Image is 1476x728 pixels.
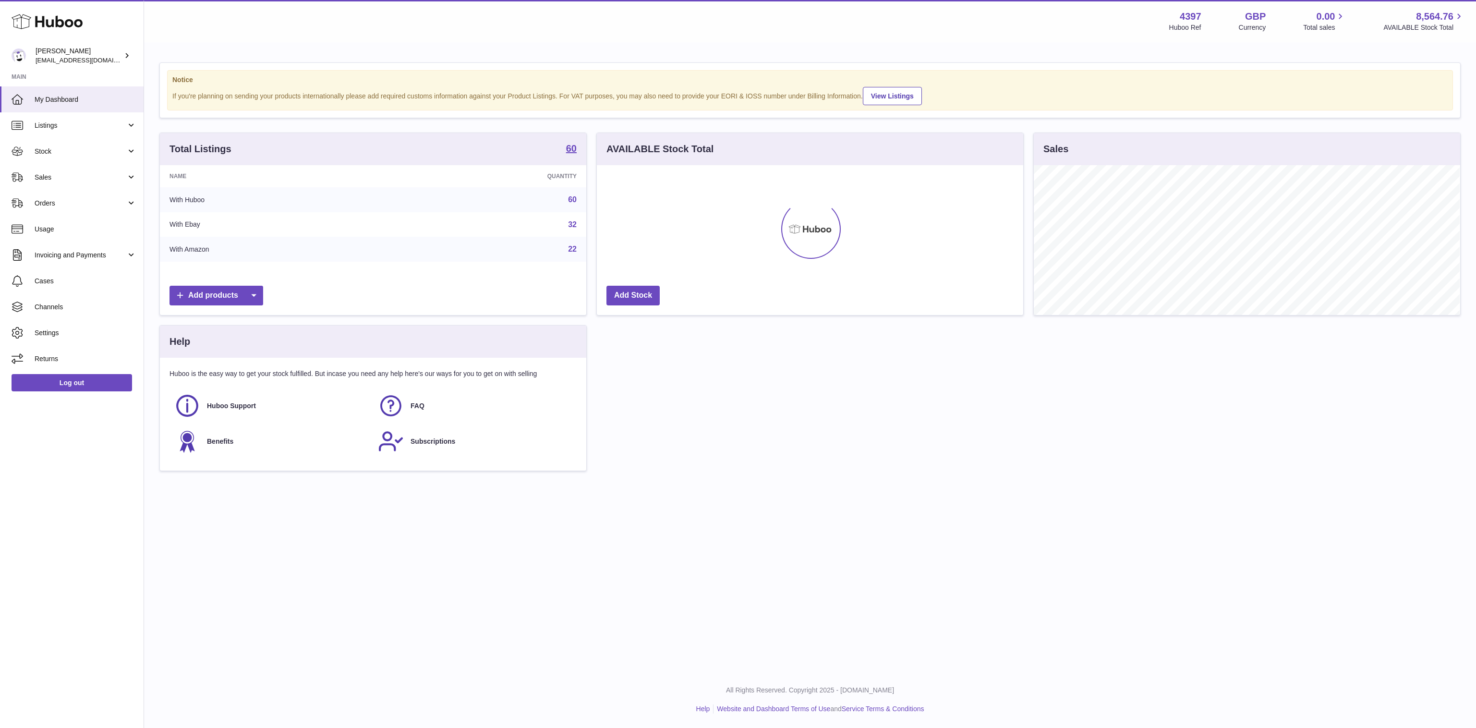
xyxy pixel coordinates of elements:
[35,147,126,156] span: Stock
[174,428,368,454] a: Benefits
[172,85,1448,105] div: If you're planning on sending your products internationally please add required customs informati...
[35,95,136,104] span: My Dashboard
[207,437,233,446] span: Benefits
[1169,23,1201,32] div: Huboo Ref
[160,165,393,187] th: Name
[1383,23,1464,32] span: AVAILABLE Stock Total
[35,277,136,286] span: Cases
[174,393,368,419] a: Huboo Support
[1245,10,1266,23] strong: GBP
[36,47,122,65] div: [PERSON_NAME]
[160,212,393,237] td: With Ebay
[160,187,393,212] td: With Huboo
[1043,143,1068,156] h3: Sales
[568,220,577,229] a: 32
[1416,10,1453,23] span: 8,564.76
[378,428,572,454] a: Subscriptions
[35,121,126,130] span: Listings
[169,335,190,348] h3: Help
[36,56,141,64] span: [EMAIL_ADDRESS][DOMAIN_NAME]
[12,374,132,391] a: Log out
[717,705,830,713] a: Website and Dashboard Terms of Use
[1303,23,1346,32] span: Total sales
[1303,10,1346,32] a: 0.00 Total sales
[568,195,577,204] a: 60
[169,286,263,305] a: Add products
[411,401,424,411] span: FAQ
[842,705,924,713] a: Service Terms & Conditions
[606,143,714,156] h3: AVAILABLE Stock Total
[566,144,577,153] strong: 60
[1180,10,1201,23] strong: 4397
[35,328,136,338] span: Settings
[207,401,256,411] span: Huboo Support
[152,686,1468,695] p: All Rights Reserved. Copyright 2025 - [DOMAIN_NAME]
[35,354,136,364] span: Returns
[863,87,922,105] a: View Listings
[1317,10,1335,23] span: 0.00
[169,369,577,378] p: Huboo is the easy way to get your stock fulfilled. But incase you need any help here's our ways f...
[411,437,455,446] span: Subscriptions
[35,199,126,208] span: Orders
[606,286,660,305] a: Add Stock
[172,75,1448,85] strong: Notice
[696,705,710,713] a: Help
[566,144,577,155] a: 60
[568,245,577,253] a: 22
[160,237,393,262] td: With Amazon
[1239,23,1266,32] div: Currency
[35,173,126,182] span: Sales
[12,49,26,63] img: drumnnbass@gmail.com
[714,704,924,714] li: and
[35,225,136,234] span: Usage
[393,165,586,187] th: Quantity
[1383,10,1464,32] a: 8,564.76 AVAILABLE Stock Total
[35,303,136,312] span: Channels
[378,393,572,419] a: FAQ
[169,143,231,156] h3: Total Listings
[35,251,126,260] span: Invoicing and Payments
